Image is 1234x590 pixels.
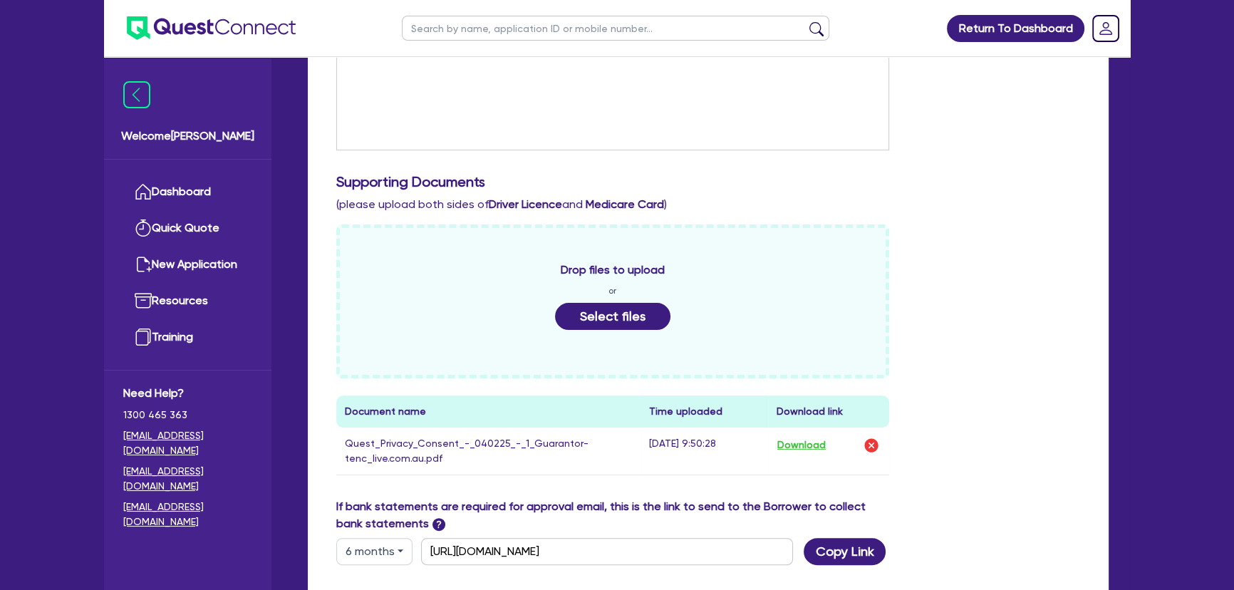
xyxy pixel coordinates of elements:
a: [EMAIL_ADDRESS][DOMAIN_NAME] [123,428,252,458]
button: Select files [555,303,670,330]
a: Dashboard [123,174,252,210]
input: Search by name, application ID or mobile number... [402,16,829,41]
img: delete-icon [863,437,880,454]
a: Training [123,319,252,356]
img: new-application [135,256,152,273]
a: Dropdown toggle [1087,10,1124,47]
button: Copy Link [804,538,886,565]
td: Quest_Privacy_Consent_-_040225_-_1_Guarantor-tenc_live.com.au.pdf [336,428,641,475]
b: Driver Licence [489,197,562,211]
a: Resources [123,283,252,319]
img: training [135,328,152,346]
th: Time uploaded [641,395,768,428]
img: quest-connect-logo-blue [127,16,296,40]
span: 1300 465 363 [123,408,252,423]
span: ? [432,518,445,531]
img: quick-quote [135,219,152,237]
img: icon-menu-close [123,81,150,108]
a: Return To Dashboard [947,15,1084,42]
span: Drop files to upload [561,262,665,279]
th: Download link [768,395,889,428]
a: Quick Quote [123,210,252,247]
img: resources [135,292,152,309]
span: (please upload both sides of and ) [336,197,667,211]
a: [EMAIL_ADDRESS][DOMAIN_NAME] [123,464,252,494]
th: Document name [336,395,641,428]
button: Download [777,436,826,455]
span: Need Help? [123,385,252,402]
b: Medicare Card [586,197,664,211]
span: Welcome [PERSON_NAME] [121,128,254,145]
h3: Supporting Documents [336,173,1080,190]
td: [DATE] 9:50:28 [641,428,768,475]
span: or [608,284,616,297]
button: Dropdown toggle [336,538,413,565]
a: [EMAIL_ADDRESS][DOMAIN_NAME] [123,500,252,529]
label: If bank statements are required for approval email, this is the link to send to the Borrower to c... [336,498,889,532]
a: New Application [123,247,252,283]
